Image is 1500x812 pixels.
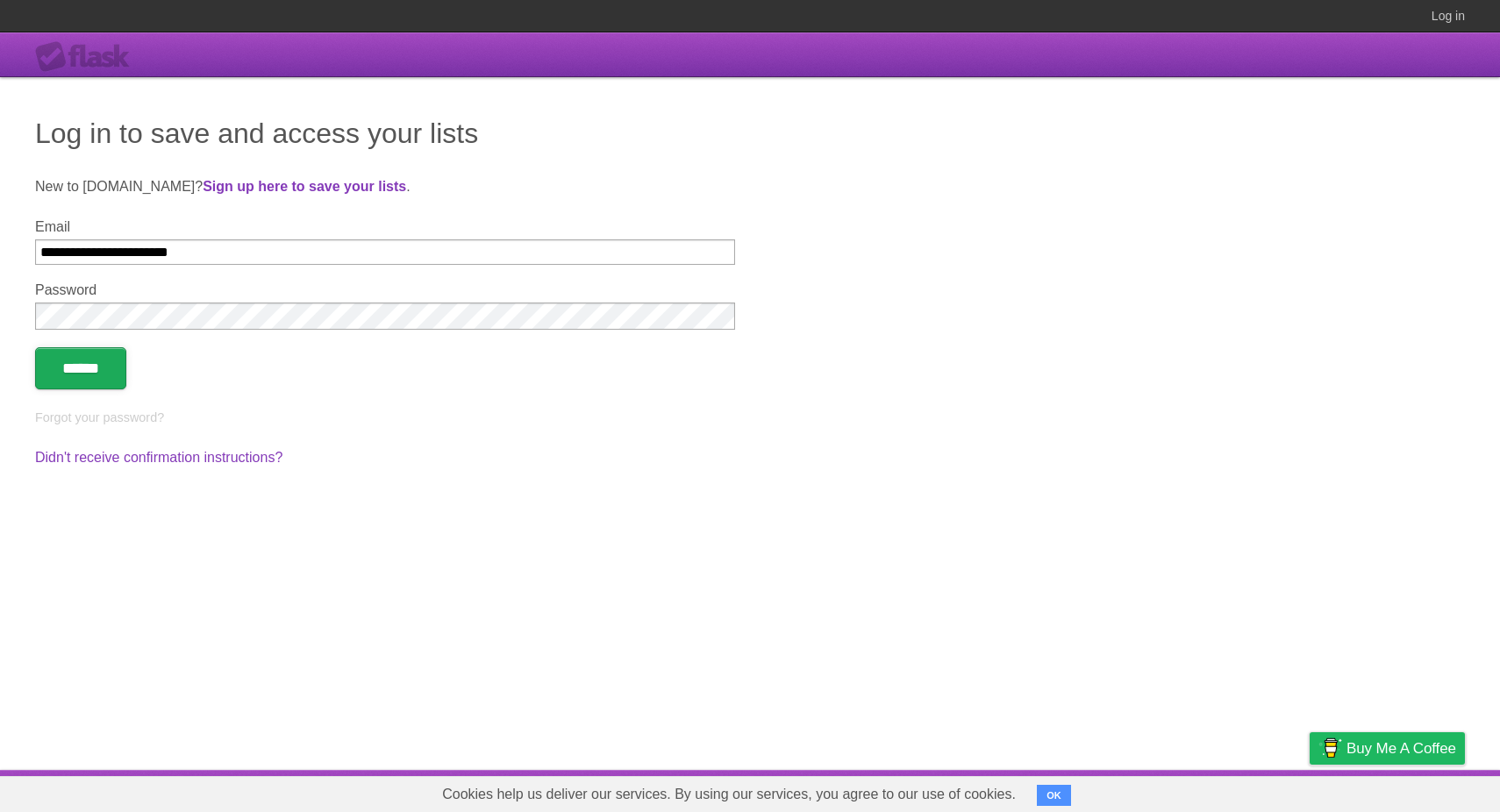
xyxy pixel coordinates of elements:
label: Password [35,282,735,298]
div: Flask [35,41,140,73]
a: Suggest a feature [1354,774,1465,808]
a: Developers [1134,774,1205,808]
p: New to [DOMAIN_NAME]? . [35,176,1465,197]
a: Privacy [1287,774,1332,808]
a: Terms [1227,774,1266,808]
h1: Log in to save and access your lists [35,112,1465,154]
a: Forgot your password? [35,410,164,424]
a: Buy me a coffee [1310,732,1465,765]
a: Didn't receive confirmation instructions? [35,450,282,465]
button: OK [1037,785,1071,806]
img: Buy me a coffee [1318,733,1342,763]
span: Cookies help us deliver our services. By using our services, you agree to our use of cookies. [425,777,1033,812]
a: About [1076,774,1113,808]
label: Email [35,219,735,235]
a: Sign up here to save your lists [203,179,406,194]
span: Buy me a coffee [1346,733,1456,764]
